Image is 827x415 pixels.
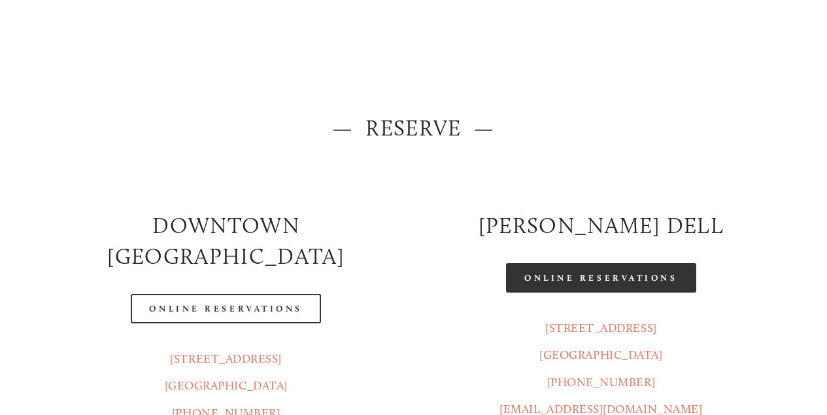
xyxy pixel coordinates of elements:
a: [PHONE_NUMBER] [547,375,656,389]
a: [GEOGRAPHIC_DATA] [165,378,288,393]
a: [STREET_ADDRESS] [170,352,282,366]
h2: Downtown [GEOGRAPHIC_DATA] [50,210,403,272]
a: [STREET_ADDRESS] [545,321,657,335]
a: [GEOGRAPHIC_DATA] [539,348,662,362]
h2: [PERSON_NAME] DELL [425,210,778,241]
h2: — Reserve — [50,113,777,143]
a: Online Reservations [506,263,696,293]
a: Online Reservations [131,294,320,323]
